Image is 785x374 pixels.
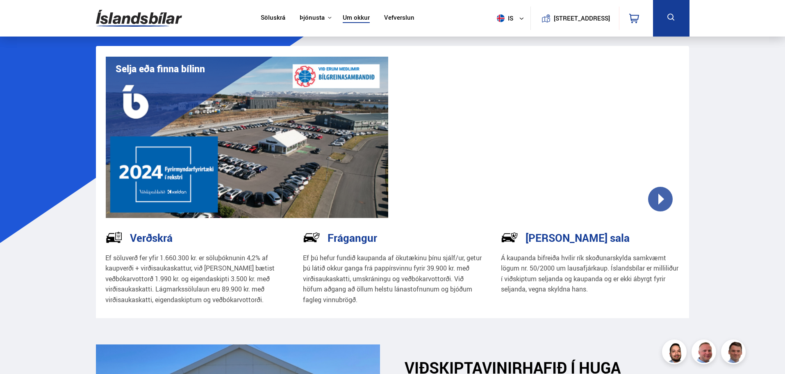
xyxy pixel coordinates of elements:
p: Á kaupanda bifreiða hvílir rík skoðunarskylda samkvæmt lögum nr. 50/2000 um lausafjárkaup. Ísland... [501,253,680,295]
a: Um okkur [343,14,370,23]
button: Opna LiveChat spjallviðmót [7,3,31,28]
h1: Selja eða finna bílinn [116,63,205,74]
button: Þjónusta [300,14,325,22]
img: NP-R9RrMhXQFCiaa.svg [303,229,320,246]
img: svg+xml;base64,PHN2ZyB4bWxucz0iaHR0cDovL3d3dy53My5vcmcvMjAwMC9zdmciIHdpZHRoPSI1MTIiIGhlaWdodD0iNT... [497,14,505,22]
img: nhp88E3Fdnt1Opn2.png [663,341,688,365]
button: [STREET_ADDRESS] [557,15,607,22]
p: Ef þú hefur fundið kaupanda af ökutækinu þínu sjálf/ur, getur þú látið okkur ganga frá pappírsvin... [303,253,482,305]
img: FbJEzSuNWCJXmdc-.webp [722,341,747,365]
h3: [PERSON_NAME] sala [526,232,630,244]
button: is [494,6,530,30]
img: -Svtn6bYgwAsiwNX.svg [501,229,518,246]
img: tr5P-W3DuiFaO7aO.svg [105,229,123,246]
a: Söluskrá [261,14,285,23]
img: eKx6w-_Home_640_.png [106,57,389,218]
span: is [494,14,514,22]
img: siFngHWaQ9KaOqBr.png [693,341,717,365]
img: G0Ugv5HjCgRt.svg [96,5,182,32]
p: Ef söluverð fer yfir 1.660.300 kr. er söluþóknunin 4,2% af kaupverði + virðisaukaskattur, við [PE... [105,253,284,305]
h3: Frágangur [328,232,377,244]
h3: Verðskrá [130,232,173,244]
a: [STREET_ADDRESS] [535,7,614,30]
a: Vefverslun [384,14,414,23]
